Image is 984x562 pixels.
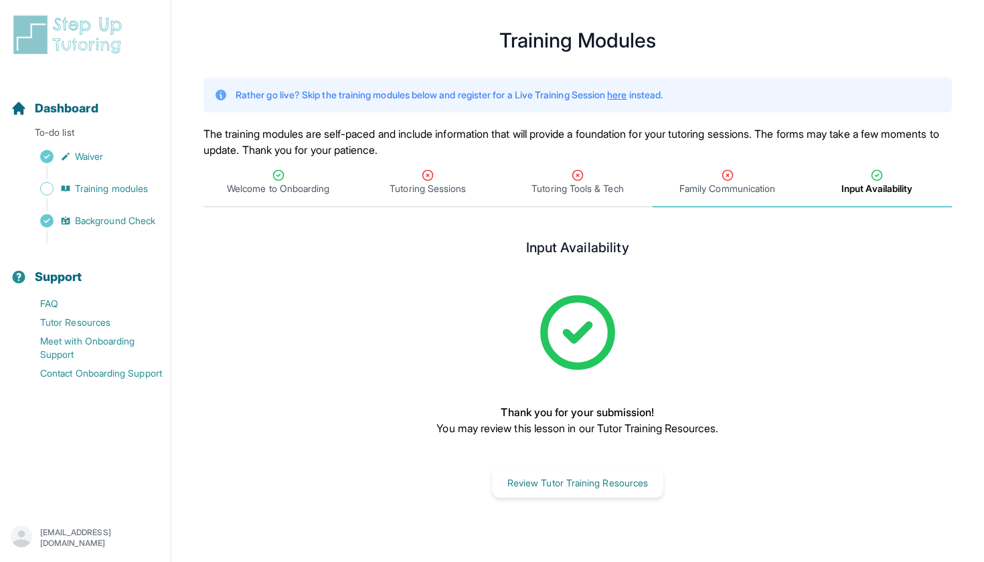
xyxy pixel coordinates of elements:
[11,99,98,118] a: Dashboard
[607,89,627,100] a: here
[75,150,103,163] span: Waiver
[35,99,98,118] span: Dashboard
[75,214,155,227] span: Background Check
[531,182,623,195] span: Tutoring Tools & Tech
[227,182,329,195] span: Welcome to Onboarding
[11,364,171,383] a: Contact Onboarding Support
[492,476,663,489] a: Review Tutor Training Resources
[203,158,952,207] nav: Tabs
[11,313,171,332] a: Tutor Resources
[11,294,171,313] a: FAQ
[40,527,160,549] p: [EMAIL_ADDRESS][DOMAIN_NAME]
[5,246,165,292] button: Support
[526,240,629,261] h2: Input Availability
[11,179,171,198] a: Training modules
[75,182,148,195] span: Training modules
[11,13,130,56] img: logo
[11,526,160,550] button: [EMAIL_ADDRESS][DOMAIN_NAME]
[492,468,663,498] button: Review Tutor Training Resources
[5,126,165,145] p: To-do list
[5,78,165,123] button: Dashboard
[11,147,171,166] a: Waiver
[11,211,171,230] a: Background Check
[35,268,82,286] span: Support
[841,182,912,195] span: Input Availability
[390,182,466,195] span: Tutoring Sessions
[436,404,718,420] p: Thank you for your submission!
[236,88,663,102] p: Rather go live? Skip the training modules below and register for a Live Training Session instead.
[11,332,171,364] a: Meet with Onboarding Support
[203,32,952,48] h1: Training Modules
[679,182,775,195] span: Family Communication
[203,126,952,158] p: The training modules are self-paced and include information that will provide a foundation for yo...
[436,420,718,436] p: You may review this lesson in our Tutor Training Resources.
